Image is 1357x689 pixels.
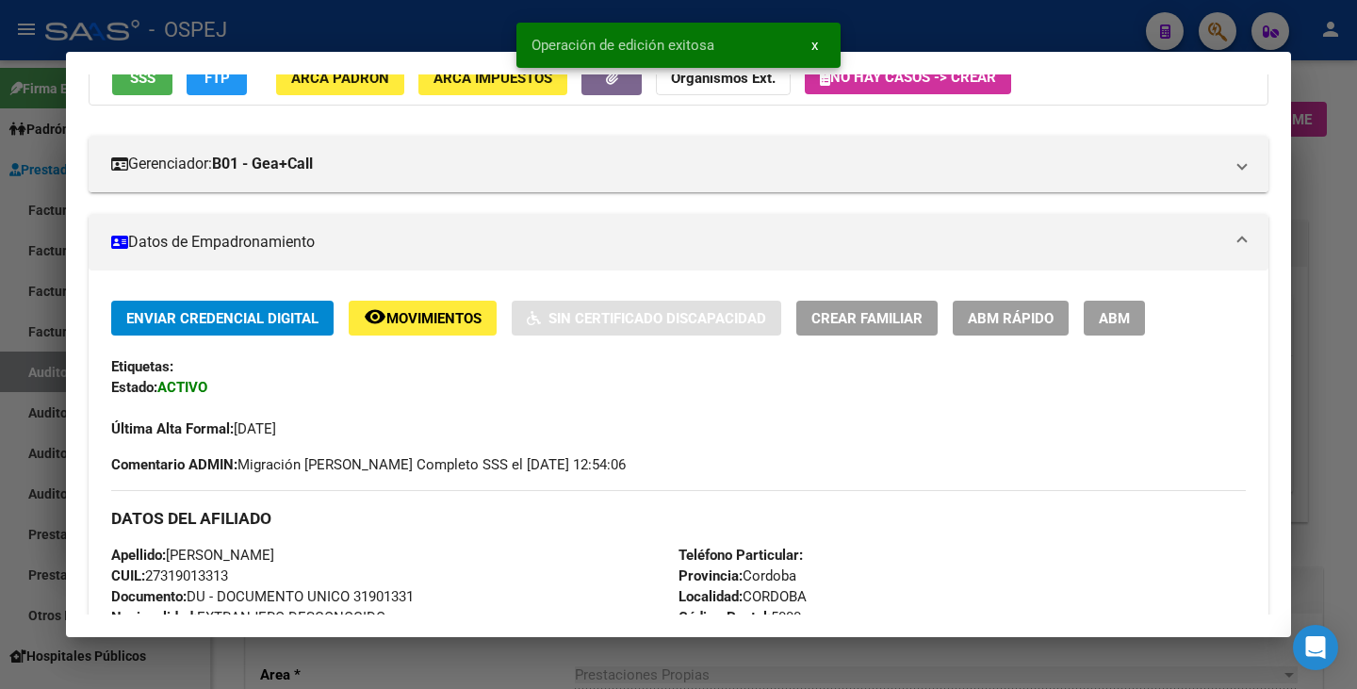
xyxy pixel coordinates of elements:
[111,153,1223,175] mat-panel-title: Gerenciador:
[111,547,166,564] strong: Apellido:
[111,609,197,626] strong: Nacionalidad:
[1293,625,1338,670] div: Open Intercom Messenger
[89,214,1268,271] mat-expansion-panel-header: Datos de Empadronamiento
[204,70,230,87] span: FTP
[111,508,1246,529] h3: DATOS DEL AFILIADO
[531,36,714,55] span: Operación de edición exitosa
[678,567,796,584] span: Cordoba
[89,136,1268,192] mat-expansion-panel-header: Gerenciador:B01 - Gea+Call
[512,301,781,336] button: Sin Certificado Discapacidad
[111,588,414,605] span: DU - DOCUMENTO UNICO 31901331
[1099,310,1130,327] span: ABM
[111,301,334,336] button: Enviar Credencial Digital
[796,28,833,62] button: x
[130,70,155,87] span: SSS
[1084,301,1145,336] button: ABM
[111,358,173,375] strong: Etiquetas:
[386,310,482,327] span: Movimientos
[276,60,404,95] button: ARCA Padrón
[111,379,157,396] strong: Estado:
[111,420,234,437] strong: Última Alta Formal:
[111,231,1223,254] mat-panel-title: Datos de Empadronamiento
[364,305,386,328] mat-icon: remove_red_eye
[433,70,552,87] span: ARCA Impuestos
[796,301,938,336] button: Crear Familiar
[678,547,803,564] strong: Teléfono Particular:
[678,609,801,626] span: 5000
[953,301,1069,336] button: ABM Rápido
[820,69,996,86] span: No hay casos -> Crear
[678,609,771,626] strong: Código Postal:
[111,609,385,626] span: EXTRANJERO DESCONOCIDO
[212,153,313,175] strong: B01 - Gea+Call
[548,310,766,327] span: Sin Certificado Discapacidad
[678,567,743,584] strong: Provincia:
[111,547,274,564] span: [PERSON_NAME]
[112,60,172,95] button: SSS
[291,70,389,87] span: ARCA Padrón
[811,37,818,54] span: x
[678,588,807,605] span: CORDOBA
[678,588,743,605] strong: Localidad:
[111,567,228,584] span: 27319013313
[418,60,567,95] button: ARCA Impuestos
[111,588,187,605] strong: Documento:
[111,456,237,473] strong: Comentario ADMIN:
[811,310,923,327] span: Crear Familiar
[111,567,145,584] strong: CUIL:
[968,310,1054,327] span: ABM Rápido
[111,420,276,437] span: [DATE]
[187,60,247,95] button: FTP
[349,301,497,336] button: Movimientos
[157,379,207,396] strong: ACTIVO
[805,60,1011,94] button: No hay casos -> Crear
[126,310,319,327] span: Enviar Credencial Digital
[111,454,626,475] span: Migración [PERSON_NAME] Completo SSS el [DATE] 12:54:06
